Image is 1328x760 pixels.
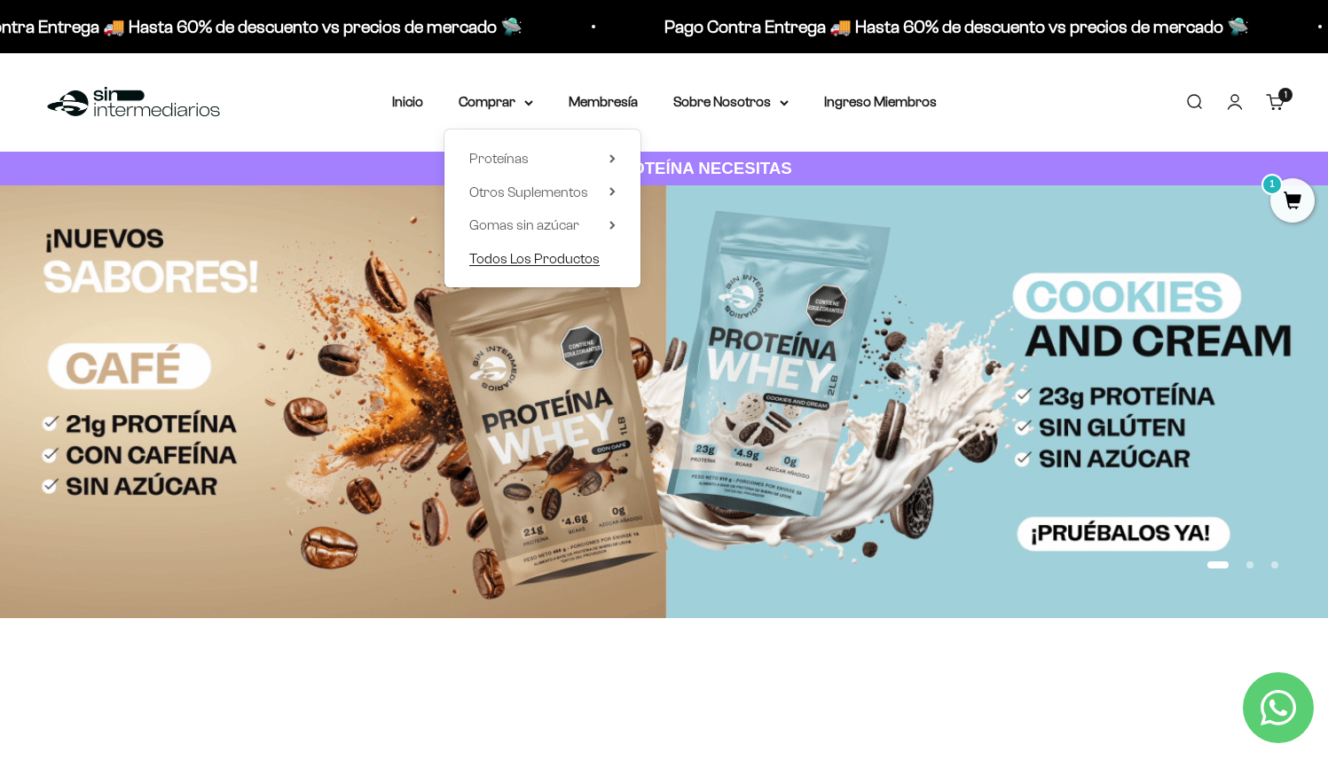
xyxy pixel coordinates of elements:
[536,159,792,177] strong: CUANTA PROTEÍNA NECESITAS
[469,184,588,200] span: Otros Suplementos
[469,217,579,232] span: Gomas sin azúcar
[1285,90,1287,99] span: 1
[615,12,1199,41] p: Pago Contra Entrega 🚚 Hasta 60% de descuento vs precios de mercado 🛸
[673,90,789,114] summary: Sobre Nosotros
[824,94,937,109] a: Ingreso Miembros
[469,181,616,204] summary: Otros Suplementos
[569,94,638,109] a: Membresía
[1270,192,1315,212] a: 1
[459,90,533,114] summary: Comprar
[469,251,600,266] span: Todos Los Productos
[392,94,423,109] a: Inicio
[1261,174,1283,195] mark: 1
[469,147,616,170] summary: Proteínas
[469,151,529,166] span: Proteínas
[469,247,616,270] a: Todos Los Productos
[469,214,616,237] summary: Gomas sin azúcar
